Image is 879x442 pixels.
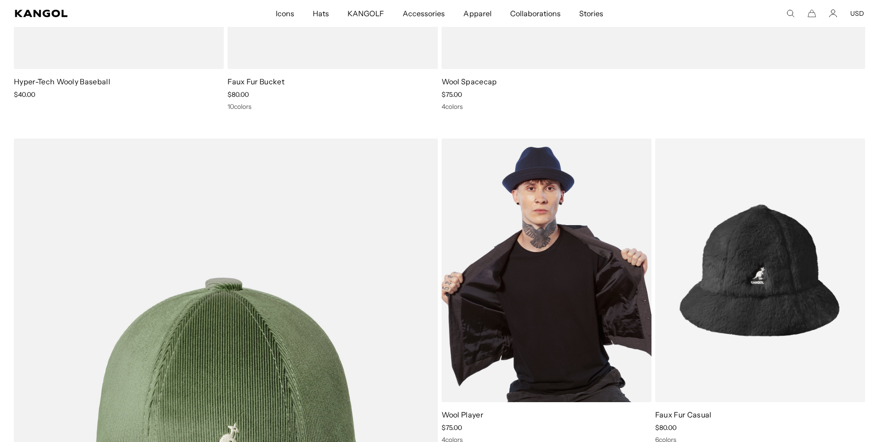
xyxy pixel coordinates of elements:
[15,10,183,17] a: Kangol
[228,102,437,111] div: 10 colors
[829,9,837,18] a: Account
[442,102,866,111] div: 4 colors
[808,9,816,18] button: Cart
[228,90,249,99] span: $80.00
[442,90,462,99] span: $75.00
[442,77,497,86] a: Wool Spacecap
[655,410,712,419] a: Faux Fur Casual
[14,77,110,86] a: Hyper-Tech Wooly Baseball
[655,139,865,402] img: Faux Fur Casual
[442,423,462,432] span: $75.00
[14,90,35,99] span: $40.00
[850,9,864,18] button: USD
[655,423,677,432] span: $80.00
[442,139,651,402] img: Wool Player
[228,77,285,86] a: Faux Fur Bucket
[442,410,484,419] a: Wool Player
[786,9,795,18] summary: Search here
